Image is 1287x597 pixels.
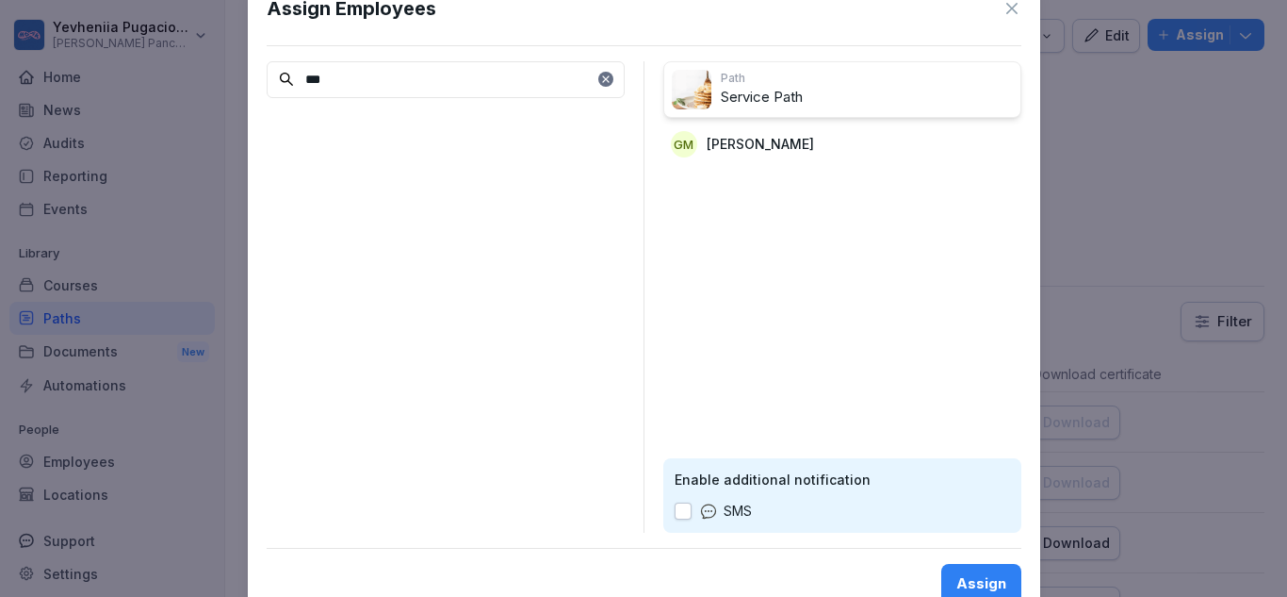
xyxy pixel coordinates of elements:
[721,70,1013,87] p: Path
[724,501,752,522] p: SMS
[675,470,1010,489] p: Enable additional notification
[721,87,1013,108] p: Service Path
[671,131,697,158] div: GM
[707,134,814,154] p: [PERSON_NAME]
[956,573,1006,594] div: Assign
